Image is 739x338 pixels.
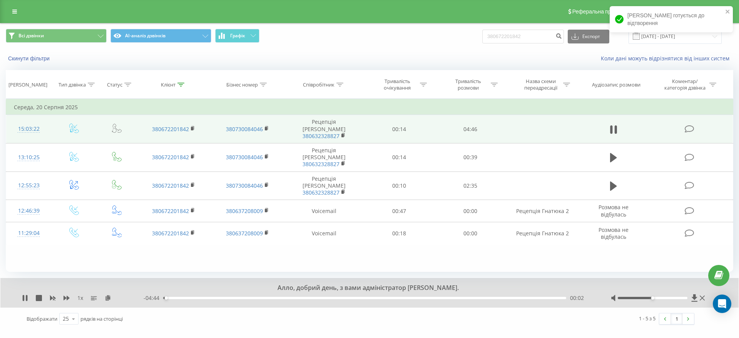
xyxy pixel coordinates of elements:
td: Voicemail [284,222,364,245]
div: [PERSON_NAME] [8,82,47,88]
div: Алло, добрий день, з вами адміністратор [PERSON_NAME]. [90,284,638,292]
td: 00:14 [364,115,435,143]
td: 00:14 [364,143,435,171]
div: Аудіозапис розмови [592,82,640,88]
div: Співробітник [303,82,334,88]
div: 15:03:22 [14,122,44,137]
a: 380637208009 [226,207,263,215]
div: Коментар/категорія дзвінка [662,78,707,91]
td: Рецепція Гнатюка 2 [506,200,580,222]
div: Open Intercom Messenger [713,295,731,313]
td: 00:00 [435,222,505,245]
span: Розмова не відбулась [599,203,629,218]
td: Рецепція [PERSON_NAME] [284,171,364,200]
button: Скинути фільтри [6,55,54,62]
a: 380632328827 [303,189,339,196]
div: 1 - 5 з 5 [639,315,655,322]
a: 380730084046 [226,125,263,133]
div: 11:29:04 [14,226,44,241]
div: Accessibility label [651,296,654,300]
a: 380632328827 [303,160,339,168]
a: 380672201842 [152,182,189,189]
div: 12:55:23 [14,178,44,193]
td: Рецепція [PERSON_NAME] [284,143,364,171]
div: 12:46:39 [14,203,44,218]
div: [PERSON_NAME] готується до відтворення [610,6,733,32]
span: Графік [230,33,245,38]
td: 04:46 [435,115,505,143]
td: Рецепція [PERSON_NAME] [284,115,364,143]
span: Розмова не відбулась [599,226,629,240]
button: Графік [215,29,259,43]
a: 380672201842 [152,125,189,133]
td: 00:47 [364,200,435,222]
td: 00:00 [435,200,505,222]
div: Accessibility label [165,296,168,300]
td: 00:10 [364,171,435,200]
td: Voicemail [284,200,364,222]
a: Коли дані можуть відрізнятися вiд інших систем [601,55,733,62]
span: - 04:44 [144,294,163,302]
span: Реферальна програма [572,8,629,15]
a: 380672201842 [152,207,189,215]
a: 380672201842 [152,230,189,237]
button: AI-аналіз дзвінків [110,29,211,43]
button: Всі дзвінки [6,29,107,43]
div: Бізнес номер [226,82,258,88]
div: Тривалість очікування [377,78,418,91]
div: Тип дзвінка [59,82,86,88]
a: 380632328827 [303,132,339,140]
a: 380637208009 [226,230,263,237]
td: 00:18 [364,222,435,245]
a: 1 [671,313,682,324]
span: 1 x [77,294,83,302]
span: Всі дзвінки [18,33,44,39]
button: close [725,8,731,16]
div: 25 [63,315,69,323]
div: Статус [107,82,122,88]
input: Пошук за номером [482,30,564,43]
a: 380672201842 [152,153,189,161]
td: 02:35 [435,171,505,200]
div: 13:10:25 [14,150,44,165]
span: 00:02 [570,294,584,302]
span: рядків на сторінці [80,315,123,322]
span: Відображати [27,315,57,322]
a: 380730084046 [226,182,263,189]
div: Тривалість розмови [448,78,489,91]
div: Назва схеми переадресації [520,78,561,91]
td: Рецепція Гнатюка 2 [506,222,580,245]
button: Експорт [568,30,609,43]
a: 380730084046 [226,153,263,161]
div: Клієнт [161,82,176,88]
td: Середа, 20 Серпня 2025 [6,100,733,115]
td: 00:39 [435,143,505,171]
